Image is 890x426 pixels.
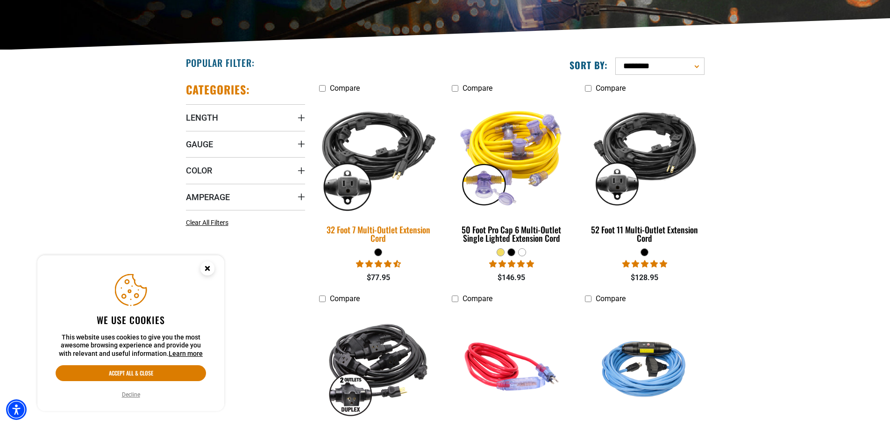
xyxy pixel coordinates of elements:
[186,192,230,202] span: Amperage
[452,272,571,283] div: $146.95
[56,365,206,381] button: Accept all & close
[56,333,206,358] p: This website uses cookies to give you the most awesome browsing experience and provide you with r...
[37,255,224,412] aside: Cookie Consent
[186,131,305,157] summary: Gauge
[186,57,255,69] h2: Popular Filter:
[319,272,438,283] div: $77.95
[119,390,143,399] button: Decline
[169,350,203,357] a: This website uses cookies to give you the most awesome browsing experience and provide you with r...
[463,294,492,303] span: Compare
[186,184,305,210] summary: Amperage
[585,272,704,283] div: $128.95
[186,219,228,226] span: Clear All Filters
[570,59,608,71] label: Sort by:
[489,260,534,268] span: 4.80 stars
[622,260,667,268] span: 4.95 stars
[186,104,305,130] summary: Length
[452,97,571,248] a: yellow 50 Foot Pro Cap 6 Multi-Outlet Single Lighted Extension Cord
[186,165,212,176] span: Color
[596,294,626,303] span: Compare
[586,312,704,420] img: Light Blue
[319,225,438,242] div: 32 Foot 7 Multi-Outlet Extension Cord
[320,312,437,420] img: black
[6,399,27,420] div: Accessibility Menu
[191,255,224,284] button: Close this option
[453,312,570,420] img: red
[585,97,704,248] a: black 52 Foot 11 Multi-Outlet Extension Cord
[186,218,232,228] a: Clear All Filters
[453,102,570,209] img: yellow
[585,225,704,242] div: 52 Foot 11 Multi-Outlet Extension Cord
[463,84,492,93] span: Compare
[356,260,401,268] span: 4.68 stars
[186,112,218,123] span: Length
[313,96,444,216] img: black
[330,84,360,93] span: Compare
[186,157,305,183] summary: Color
[56,314,206,326] h2: We use cookies
[186,139,213,150] span: Gauge
[330,294,360,303] span: Compare
[596,84,626,93] span: Compare
[452,225,571,242] div: 50 Foot Pro Cap 6 Multi-Outlet Single Lighted Extension Cord
[319,97,438,248] a: black 32 Foot 7 Multi-Outlet Extension Cord
[586,102,704,209] img: black
[186,82,250,97] h2: Categories:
